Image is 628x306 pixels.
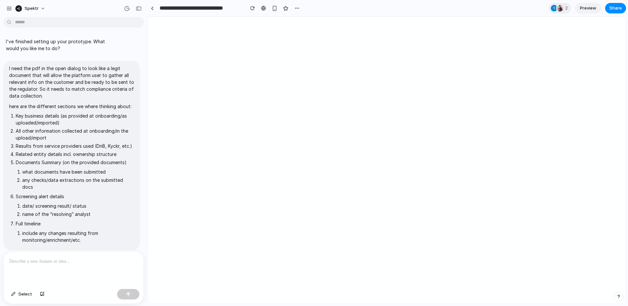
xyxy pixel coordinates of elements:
[6,38,115,52] p: I've finished setting up your prototype. What would you like me to do?
[18,291,32,297] span: Select
[22,230,134,243] li: include any changes resulting from monitoring/enrichment/etc.
[16,220,134,227] p: Full timeline
[25,5,39,12] span: Spektr
[13,3,49,14] button: Spektr
[22,177,134,190] p: any checks/data extractions on the submitted docs
[575,3,601,13] a: Preview
[16,159,134,166] p: Documents Summary (on the provided documents)
[549,3,571,13] div: 2
[16,193,134,200] p: Screening alert details
[22,202,134,209] p: date/ screening result/ status
[580,5,596,11] span: Preview
[609,5,622,11] span: Share
[565,5,570,11] span: 2
[22,211,134,218] p: name of the “resolving” analyst
[8,289,35,299] button: Select
[605,3,626,13] button: Share
[16,151,134,158] p: Related entity details incl. ownership structure
[9,65,134,99] p: I need the pdf in the open dialog to look like a legit document that will allow the platform user...
[16,112,134,126] p: Key business details (as provided at onboarding/as uploaded/imported)
[16,127,134,141] p: All other information collected at onboarding/in the upload/import
[22,168,134,175] p: what documents have been submitted
[9,103,134,110] p: here are the different sections we where thinking about:
[16,143,134,149] p: Results from service providers used (DnB, Kyckr, etc.)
